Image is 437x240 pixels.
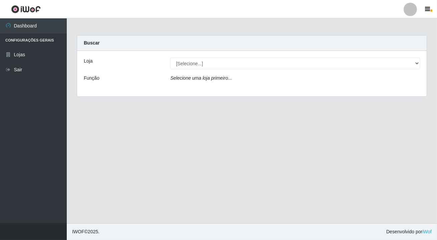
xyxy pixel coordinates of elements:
[84,75,99,82] label: Função
[170,75,232,81] i: Selecione uma loja primeiro...
[72,229,84,234] span: IWOF
[72,228,99,235] span: © 2025 .
[11,5,41,13] img: CoreUI Logo
[386,228,432,235] span: Desenvolvido por
[84,58,92,65] label: Loja
[422,229,432,234] a: iWof
[84,40,99,46] strong: Buscar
